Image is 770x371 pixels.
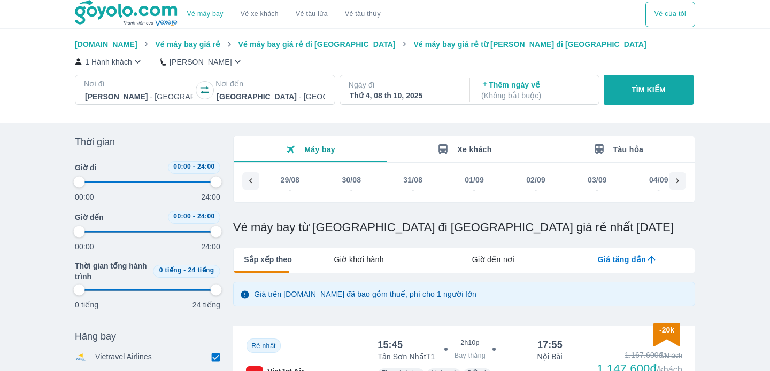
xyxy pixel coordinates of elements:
[404,185,422,194] div: -
[350,90,458,101] div: Thứ 4, 08 th 10, 2025
[632,84,666,95] p: TÌM KIẾM
[481,80,589,101] p: Thêm ngày về
[155,40,220,49] span: Vé máy bay giá rẻ
[160,56,243,67] button: [PERSON_NAME]
[460,338,479,347] span: 2h10p
[413,40,646,49] span: Vé máy bay giá rẻ từ [PERSON_NAME] đi [GEOGRAPHIC_DATA]
[75,241,94,252] p: 00:00
[75,299,98,310] p: 0 tiếng
[241,10,279,18] a: Vé xe khách
[170,57,232,67] p: [PERSON_NAME]
[85,57,132,67] p: 1 Hành khách
[472,254,514,265] span: Giờ đến nơi
[527,185,545,194] div: -
[75,136,115,148] span: Thời gian
[192,299,220,310] p: 24 tiếng
[650,185,668,194] div: -
[481,90,589,101] p: ( Không bắt buộc )
[336,2,389,27] button: Vé tàu thủy
[526,175,545,185] div: 02/09
[251,342,275,350] span: Rẻ nhất
[342,185,360,194] div: -
[238,40,396,49] span: Vé máy bay giá rẻ đi [GEOGRAPHIC_DATA]
[183,266,186,274] span: -
[588,185,606,194] div: -
[403,175,422,185] div: 31/08
[75,40,137,49] span: [DOMAIN_NAME]
[215,78,326,89] p: Nơi đến
[465,185,483,194] div: -
[187,10,224,18] a: Vé máy bay
[244,254,292,265] span: Sắp xếp theo
[659,326,674,334] span: -20k
[537,351,562,362] p: Nội Bài
[653,323,680,346] img: discount
[201,192,220,202] p: 24:00
[75,56,143,67] button: 1 Hành khách
[75,261,149,282] span: Thời gian tổng hành trình
[588,175,607,185] div: 03/09
[457,145,491,154] span: Xe khách
[349,80,459,90] p: Ngày đi
[84,78,194,89] p: Nơi đi
[75,192,94,202] p: 00:00
[598,254,646,265] span: Giá tăng dần
[342,175,361,185] div: 30/08
[193,163,195,170] span: -
[597,350,682,360] div: 1.167.600đ
[201,241,220,252] p: 24:00
[378,351,435,362] p: Tân Sơn Nhất T1
[645,2,695,27] div: choose transportation mode
[75,212,104,223] span: Giờ đến
[465,175,484,185] div: 01/09
[95,351,152,363] p: Vietravel Airlines
[159,266,182,274] span: 0 tiếng
[334,254,384,265] span: Giờ khởi hành
[281,185,299,194] div: -
[188,266,214,274] span: 24 tiếng
[233,220,695,235] h1: Vé máy bay từ [GEOGRAPHIC_DATA] đi [GEOGRAPHIC_DATA] giá rẻ nhất [DATE]
[173,163,191,170] span: 00:00
[197,212,215,220] span: 24:00
[287,2,336,27] a: Vé tàu lửa
[75,39,695,50] nav: breadcrumb
[179,2,389,27] div: choose transportation mode
[259,172,669,196] div: scrollable day and price
[292,248,695,271] div: lab API tabs example
[613,145,644,154] span: Tàu hỏa
[197,163,215,170] span: 24:00
[281,175,300,185] div: 29/08
[173,212,191,220] span: 00:00
[75,162,96,173] span: Giờ đi
[378,338,403,351] div: 15:45
[193,212,195,220] span: -
[645,2,695,27] button: Vé của tôi
[304,145,335,154] span: Máy bay
[649,175,668,185] div: 04/09
[537,338,563,351] div: 17:55
[254,289,476,299] p: Giá trên [DOMAIN_NAME] đã bao gồm thuế, phí cho 1 người lớn
[604,75,693,105] button: TÌM KIẾM
[75,330,116,343] span: Hãng bay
